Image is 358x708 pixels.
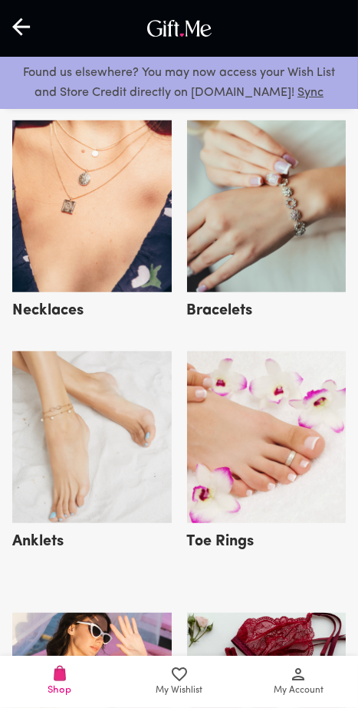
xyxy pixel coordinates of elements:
[12,295,84,321] h5: Necklaces
[120,656,239,708] a: My Wishlist
[238,656,358,708] a: My Account
[187,295,253,321] h5: Bracelets
[187,512,347,548] a: Toe Rings
[274,683,324,698] span: My Account
[187,281,347,318] a: Bracelets
[48,683,71,697] span: Shop
[12,120,172,292] img: necklaces.png
[12,281,172,318] a: Necklaces
[12,63,346,103] p: Found us elsewhere? You may now access your Wish List and Store Credit directly on [DOMAIN_NAME]!
[187,351,347,523] img: toe_rings.png
[187,120,347,292] img: bracelets.png
[156,683,202,698] span: My Wishlist
[143,16,215,41] img: GiftMe Logo
[187,526,255,552] h5: Toe Rings
[12,512,172,548] a: Anklets
[12,526,64,552] h5: Anklets
[297,87,324,99] a: Sync
[12,351,172,523] img: anklets.png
